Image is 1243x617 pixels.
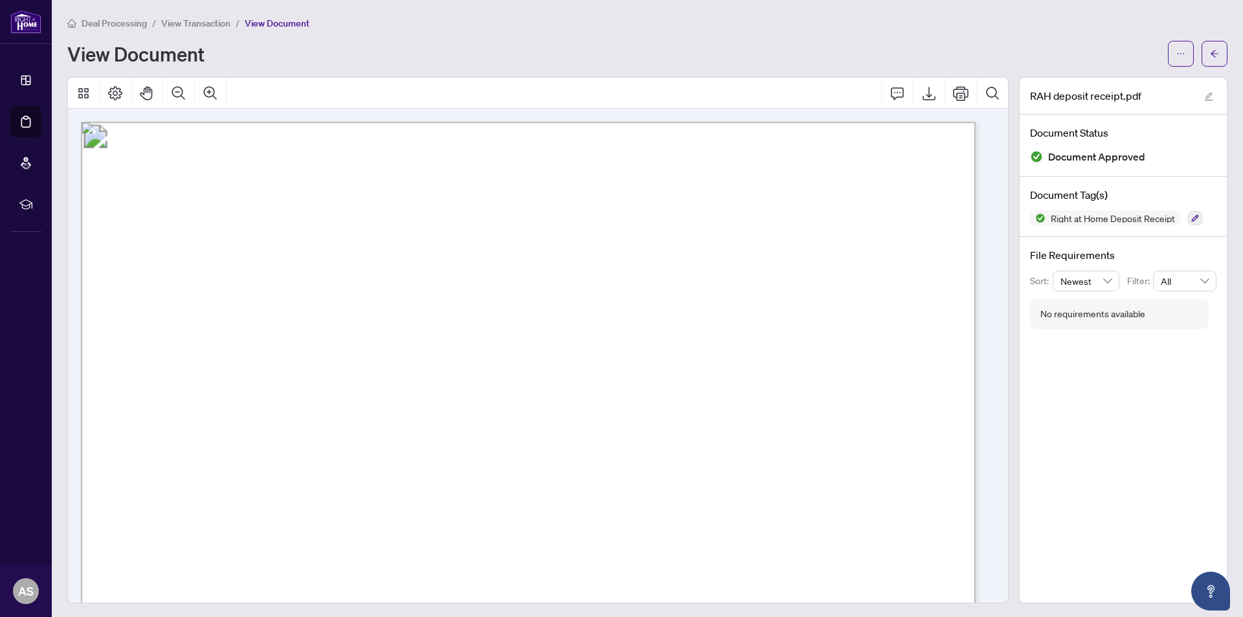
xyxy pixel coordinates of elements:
h4: Document Status [1030,125,1216,140]
span: ellipsis [1176,49,1185,58]
span: home [67,19,76,28]
img: logo [10,10,41,34]
span: RAH deposit receipt.pdf [1030,88,1141,104]
li: / [152,16,156,30]
span: Newest [1060,271,1112,291]
img: Document Status [1030,150,1043,163]
img: Status Icon [1030,210,1046,226]
button: Open asap [1191,572,1230,611]
div: No requirements available [1040,307,1145,321]
p: Filter: [1127,274,1153,288]
span: View Transaction [161,17,230,29]
span: AS [18,582,34,600]
li: / [236,16,240,30]
span: Right at Home Deposit Receipt [1046,214,1180,223]
h4: File Requirements [1030,247,1216,263]
span: arrow-left [1210,49,1219,58]
span: edit [1204,92,1213,101]
h4: Document Tag(s) [1030,187,1216,203]
p: Sort: [1030,274,1053,288]
span: Document Approved [1048,148,1145,166]
span: All [1161,271,1209,291]
span: View Document [245,17,309,29]
h1: View Document [67,43,205,64]
span: Deal Processing [82,17,147,29]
